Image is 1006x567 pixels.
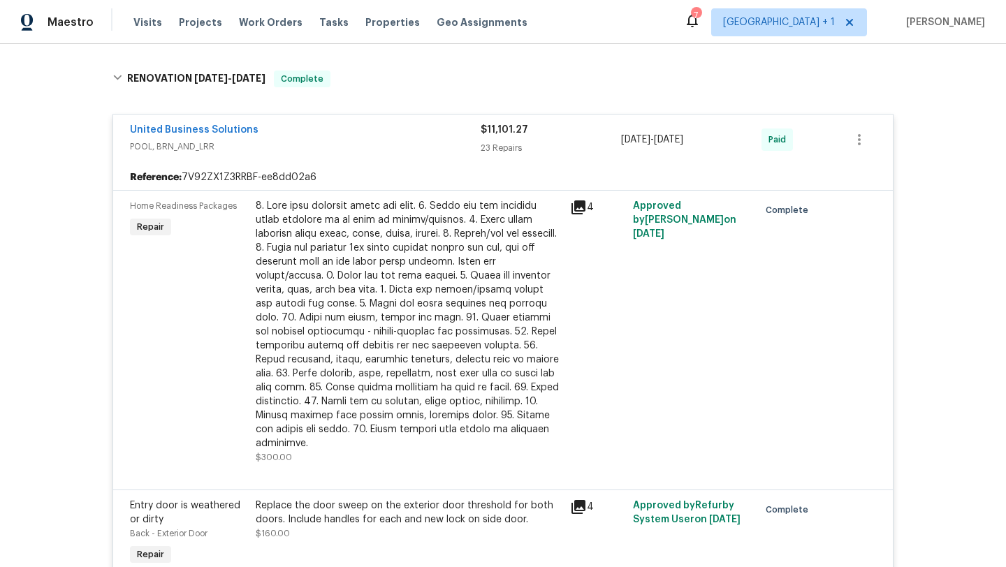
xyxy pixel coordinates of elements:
div: 23 Repairs [481,141,621,155]
span: Work Orders [239,15,302,29]
span: [PERSON_NAME] [901,15,985,29]
span: [DATE] [621,135,650,145]
div: RENOVATION [DATE]-[DATE]Complete [108,57,898,101]
span: Repair [131,547,170,561]
div: Replace the door sweep on the exterior door threshold for both doors. Include handles for each an... [256,499,562,526]
span: [DATE] [709,515,741,524]
div: 7V92ZX1Z3RRBF-ee8dd02a6 [113,165,893,190]
span: $300.00 [256,453,292,462]
span: Back - Exterior Door [130,529,207,538]
span: $160.00 [256,529,290,538]
span: [DATE] [232,73,265,83]
span: [DATE] [654,135,683,145]
span: [DATE] [633,229,664,239]
span: Approved by [PERSON_NAME] on [633,201,736,239]
span: Entry door is weathered or dirty [130,501,240,524]
span: Maestro [48,15,94,29]
span: Properties [365,15,420,29]
div: 7 [691,8,701,22]
span: $11,101.27 [481,125,528,135]
span: [DATE] [194,73,228,83]
span: Projects [179,15,222,29]
span: POOL, BRN_AND_LRR [130,140,481,154]
span: [GEOGRAPHIC_DATA] + 1 [723,15,835,29]
span: Geo Assignments [437,15,527,29]
span: Complete [766,203,814,217]
span: Tasks [319,17,349,27]
a: United Business Solutions [130,125,258,135]
span: Complete [766,503,814,517]
div: 8. Lore ipsu dolorsit ametc adi elit. 6. Seddo eiu tem incididu utlab etdolore ma al enim ad mini... [256,199,562,450]
div: 4 [570,199,625,216]
span: Repair [131,220,170,234]
span: Complete [275,72,329,86]
div: 4 [570,499,625,515]
span: Paid [768,133,792,147]
span: Home Readiness Packages [130,202,237,210]
span: Approved by Refurby System User on [633,501,741,524]
h6: RENOVATION [127,71,265,87]
span: - [194,73,265,83]
span: - [621,133,683,147]
b: Reference: [130,170,182,184]
span: Visits [133,15,162,29]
